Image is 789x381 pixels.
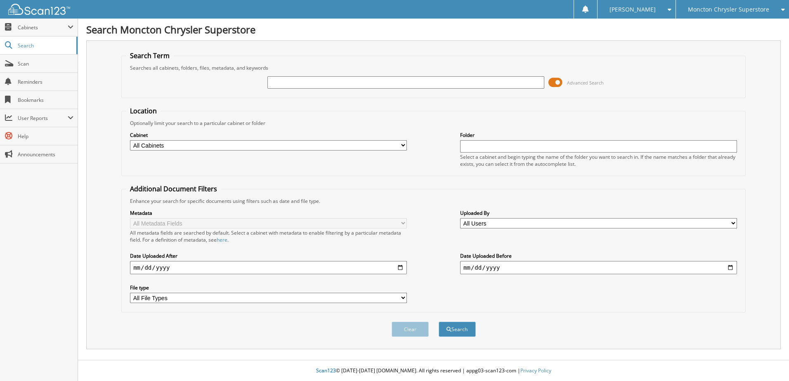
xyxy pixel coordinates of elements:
[217,236,227,243] a: here
[130,229,407,243] div: All metadata fields are searched by default. Select a cabinet with metadata to enable filtering b...
[18,151,73,158] span: Announcements
[130,261,407,274] input: start
[8,4,70,15] img: scan123-logo-white.svg
[460,261,737,274] input: end
[86,23,781,36] h1: Search Moncton Chrysler Superstore
[688,7,769,12] span: Moncton Chrysler Superstore
[126,120,741,127] div: Optionally limit your search to a particular cabinet or folder
[460,153,737,167] div: Select a cabinet and begin typing the name of the folder you want to search in. If the name match...
[316,367,336,374] span: Scan123
[460,209,737,216] label: Uploaded By
[18,42,72,49] span: Search
[130,209,407,216] label: Metadata
[460,252,737,259] label: Date Uploaded Before
[130,132,407,139] label: Cabinet
[126,106,161,115] legend: Location
[78,361,789,381] div: © [DATE]-[DATE] [DOMAIN_NAME]. All rights reserved | appg03-scan123-com |
[18,78,73,85] span: Reminders
[567,80,604,86] span: Advanced Search
[748,341,789,381] iframe: Chat Widget
[126,64,741,71] div: Searches all cabinets, folders, files, metadata, and keywords
[392,322,429,337] button: Clear
[460,132,737,139] label: Folder
[126,198,741,205] div: Enhance your search for specific documents using filters such as date and file type.
[130,284,407,291] label: File type
[18,133,73,140] span: Help
[130,252,407,259] label: Date Uploaded After
[18,115,68,122] span: User Reports
[18,60,73,67] span: Scan
[520,367,551,374] a: Privacy Policy
[18,24,68,31] span: Cabinets
[126,51,174,60] legend: Search Term
[609,7,656,12] span: [PERSON_NAME]
[18,96,73,103] span: Bookmarks
[439,322,476,337] button: Search
[126,184,221,193] legend: Additional Document Filters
